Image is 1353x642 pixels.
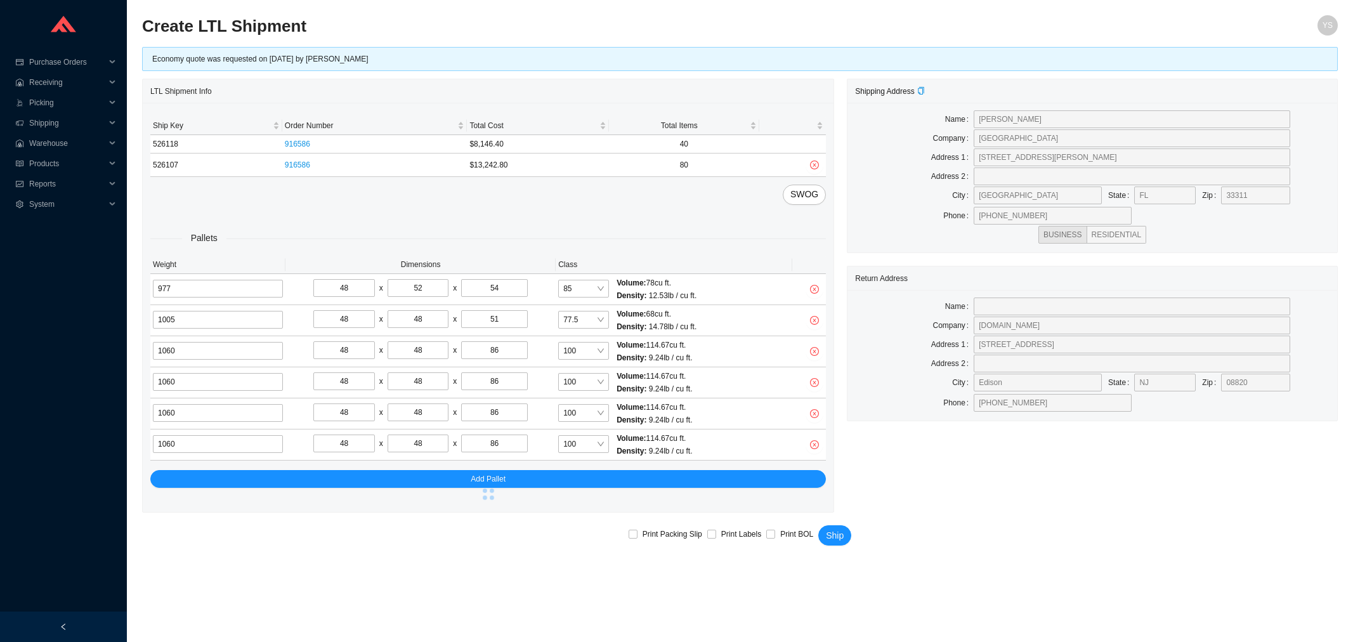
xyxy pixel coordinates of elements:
[182,231,226,246] span: Pallets
[388,372,449,390] input: W
[142,15,1039,37] h2: Create LTL Shipment
[609,154,759,177] td: 80
[775,528,818,540] span: Print BOL
[313,341,375,359] input: L
[285,160,310,169] a: 916586
[313,279,375,297] input: L
[855,266,1330,290] div: Return Address
[617,370,692,383] div: 114.67 cu ft.
[29,133,105,154] span: Warehouse
[617,445,692,457] div: 9.24 lb / cu ft.
[388,310,449,328] input: W
[461,403,528,421] input: H
[617,416,646,424] span: Density:
[806,436,823,454] button: close-circle
[563,280,604,297] span: 85
[29,52,105,72] span: Purchase Orders
[313,310,375,328] input: L
[150,79,826,103] div: LTL Shipment Info
[806,285,823,294] span: close-circle
[153,119,270,132] span: Ship Key
[388,279,449,297] input: W
[467,135,608,154] td: $8,146.40
[29,174,105,194] span: Reports
[611,119,747,132] span: Total Items
[282,117,467,135] th: Order Number sortable
[150,154,282,177] td: 526107
[313,372,375,390] input: L
[1202,187,1221,204] label: Zip
[461,435,528,452] input: H
[453,437,457,450] div: x
[467,154,608,177] td: $13,242.80
[617,384,646,393] span: Density:
[617,291,646,300] span: Density:
[806,343,823,360] button: close-circle
[563,311,604,328] span: 77.5
[461,279,528,297] input: H
[617,432,692,445] div: 114.67 cu ft.
[790,187,818,202] span: SWOG
[806,160,823,169] span: close-circle
[617,289,696,302] div: 12.53 lb / cu ft.
[29,194,105,214] span: System
[931,167,974,185] label: Address 2
[945,298,974,315] label: Name
[617,320,696,333] div: 14.78 lb / cu ft.
[453,406,457,419] div: x
[461,310,528,328] input: H
[952,187,974,204] label: City
[806,156,823,174] button: close-circle
[617,434,646,443] span: Volume:
[617,351,692,364] div: 9.24 lb / cu ft.
[617,447,646,455] span: Density:
[379,375,383,388] div: x
[806,374,823,391] button: close-circle
[617,372,646,381] span: Volume:
[806,409,823,418] span: close-circle
[453,375,457,388] div: x
[379,406,383,419] div: x
[806,347,823,356] span: close-circle
[1108,187,1134,204] label: State
[806,316,823,325] span: close-circle
[617,308,696,320] div: 68 cu ft.
[716,528,766,540] span: Print Labels
[379,313,383,325] div: x
[15,180,24,188] span: fund
[617,353,646,362] span: Density:
[943,394,974,412] label: Phone
[806,280,823,298] button: close-circle
[617,322,646,331] span: Density:
[806,311,823,329] button: close-circle
[285,256,556,274] th: Dimensions
[563,436,604,452] span: 100
[471,473,506,485] span: Add Pallet
[617,277,696,289] div: 78 cu ft.
[29,72,105,93] span: Receiving
[855,87,924,96] span: Shipping Address
[917,87,925,95] span: copy
[469,119,596,132] span: Total Cost
[945,110,974,128] label: Name
[453,344,457,357] div: x
[453,282,457,294] div: x
[467,117,608,135] th: Total Cost sortable
[388,403,449,421] input: W
[931,148,974,166] label: Address 1
[931,336,974,353] label: Address 1
[806,378,823,387] span: close-circle
[29,113,105,133] span: Shipping
[285,140,310,148] a: 916586
[1092,230,1142,239] span: RESIDENTIAL
[1323,15,1333,36] span: YS
[943,207,974,225] label: Phone
[388,341,449,359] input: W
[617,339,692,351] div: 114.67 cu ft.
[388,435,449,452] input: W
[29,154,105,174] span: Products
[826,528,844,543] span: Ship
[1043,230,1082,239] span: BUSINESS
[617,403,646,412] span: Volume:
[150,470,826,488] button: Add Pallet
